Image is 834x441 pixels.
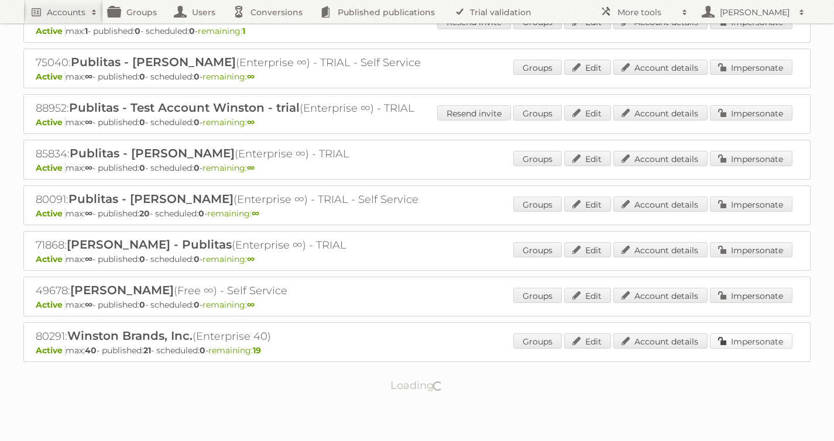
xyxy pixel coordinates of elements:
a: Groups [513,242,562,257]
strong: ∞ [247,299,255,310]
a: Groups [513,333,562,349]
p: max: - published: - scheduled: - [36,26,798,36]
strong: 0 [139,117,145,128]
p: max: - published: - scheduled: - [36,117,798,128]
a: Impersonate [710,105,792,120]
strong: 20 [139,208,150,219]
a: Groups [513,60,562,75]
p: max: - published: - scheduled: - [36,299,798,310]
strong: ∞ [247,117,255,128]
a: Groups [513,197,562,212]
span: Publitas - Test Account Winston - trial [69,101,300,115]
a: Account details [613,197,708,212]
h2: More tools [617,6,676,18]
span: remaining: [203,71,255,82]
span: Active [36,71,66,82]
a: Impersonate [710,333,792,349]
strong: 1 [85,26,88,36]
a: Edit [564,333,611,349]
span: Active [36,345,66,356]
span: Active [36,208,66,219]
h2: 80091: (Enterprise ∞) - TRIAL - Self Service [36,192,445,207]
span: remaining: [203,299,255,310]
a: Account details [613,288,708,303]
strong: 21 [143,345,151,356]
p: max: - published: - scheduled: - [36,254,798,264]
a: Impersonate [710,197,792,212]
a: Account details [613,60,708,75]
strong: ∞ [85,71,92,82]
strong: 0 [139,299,145,310]
a: Impersonate [710,151,792,166]
span: Winston Brands, Inc. [67,329,193,343]
strong: 0 [135,26,140,36]
a: Account details [613,151,708,166]
strong: 40 [85,345,97,356]
span: Publitas - [PERSON_NAME] [68,192,234,206]
span: remaining: [198,26,245,36]
strong: 0 [189,26,195,36]
h2: 80291: (Enterprise 40) [36,329,445,344]
h2: 71868: (Enterprise ∞) - TRIAL [36,237,445,253]
strong: ∞ [85,117,92,128]
strong: ∞ [247,254,255,264]
strong: ∞ [85,254,92,264]
a: Edit [564,197,611,212]
span: [PERSON_NAME] - Publitas [67,237,232,251]
a: Groups [513,151,562,166]
strong: 0 [198,208,204,219]
span: [PERSON_NAME] [70,283,174,297]
strong: 0 [194,117,200,128]
a: Account details [613,105,708,120]
h2: 85834: (Enterprise ∞) - TRIAL [36,146,445,161]
strong: ∞ [85,208,92,219]
span: remaining: [203,117,255,128]
strong: 1 [242,26,245,36]
a: Account details [613,333,708,349]
span: Active [36,299,66,310]
strong: 0 [194,71,200,82]
a: Edit [564,288,611,303]
a: Edit [564,105,611,120]
p: max: - published: - scheduled: - [36,208,798,219]
span: Active [36,254,66,264]
strong: ∞ [85,299,92,310]
p: max: - published: - scheduled: - [36,71,798,82]
span: remaining: [203,163,255,173]
h2: 49678: (Free ∞) - Self Service [36,283,445,298]
strong: 0 [194,299,200,310]
a: Edit [564,151,611,166]
h2: 75040: (Enterprise ∞) - TRIAL - Self Service [36,55,445,70]
strong: ∞ [247,71,255,82]
h2: 88952: (Enterprise ∞) - TRIAL [36,101,445,116]
span: remaining: [208,345,261,356]
span: remaining: [203,254,255,264]
a: Groups [513,288,562,303]
strong: 0 [139,71,145,82]
a: Account details [613,242,708,257]
h2: [PERSON_NAME] [717,6,793,18]
strong: ∞ [252,208,259,219]
p: max: - published: - scheduled: - [36,163,798,173]
a: Edit [564,242,611,257]
a: Edit [564,60,611,75]
strong: 0 [200,345,205,356]
strong: 19 [253,345,261,356]
strong: 0 [194,254,200,264]
h2: Accounts [47,6,85,18]
strong: 0 [139,163,145,173]
a: Groups [513,105,562,120]
span: Active [36,26,66,36]
a: Impersonate [710,242,792,257]
a: Impersonate [710,60,792,75]
strong: ∞ [247,163,255,173]
span: remaining: [207,208,259,219]
a: Resend invite [437,105,511,120]
a: Impersonate [710,288,792,303]
strong: 0 [194,163,200,173]
span: Publitas - [PERSON_NAME] [71,55,236,69]
span: Active [36,163,66,173]
strong: 0 [139,254,145,264]
p: Loading [353,374,481,397]
strong: ∞ [85,163,92,173]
